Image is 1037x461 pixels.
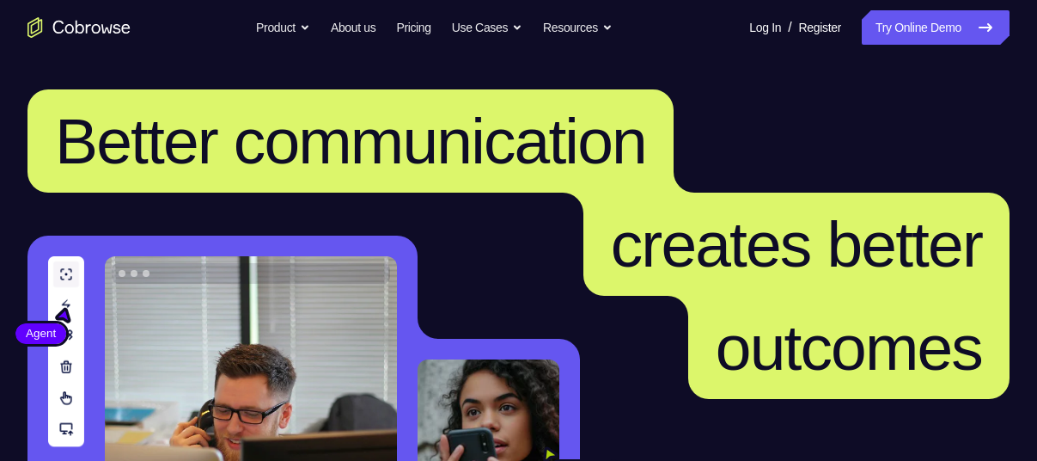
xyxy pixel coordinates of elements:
a: Register [799,10,841,45]
a: Try Online Demo [862,10,1010,45]
span: Better communication [55,105,646,177]
a: About us [331,10,375,45]
a: Pricing [396,10,430,45]
span: / [788,17,791,38]
span: outcomes [716,311,982,384]
a: Log In [749,10,781,45]
button: Resources [543,10,613,45]
a: Go to the home page [27,17,131,38]
button: Use Cases [452,10,522,45]
button: Product [256,10,310,45]
span: creates better [611,208,982,280]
